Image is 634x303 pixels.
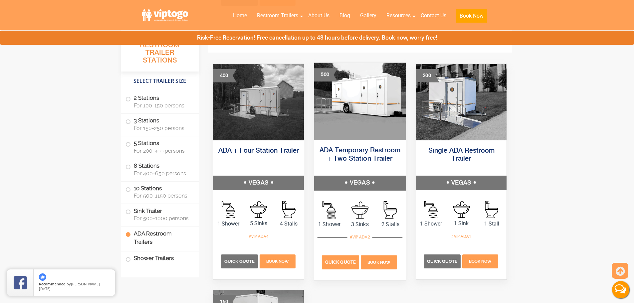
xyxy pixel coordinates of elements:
[134,193,191,199] span: For 500-1150 persons
[125,159,194,180] label: 8 Stations
[416,220,446,228] span: 1 Shower
[224,259,255,264] span: Quick Quote
[39,282,110,287] span: by
[384,201,397,219] img: an icon of stall
[222,201,235,218] img: an icon of Shower
[319,147,400,162] a: ADA Temporary Restroom + Two Station Trailer
[125,136,194,157] label: 5 Stations
[367,260,390,264] span: Book Now
[134,148,191,154] span: For 200-399 persons
[266,259,289,264] span: Book Now
[449,232,474,241] div: #VIP ADA1
[416,176,507,190] h5: VEGAS
[345,220,375,228] span: 3 Sinks
[125,114,194,134] label: 3 Stations
[121,75,199,87] h4: Select Trailer Size
[71,281,100,286] span: [PERSON_NAME]
[424,258,462,264] a: Quick Quote
[14,276,27,289] img: Review Rating
[477,220,507,228] span: 1 Stall
[314,176,406,190] h5: VEGAS
[360,258,398,265] a: Book Now
[322,258,360,265] a: Quick Quote
[351,201,369,219] img: an icon of sink
[213,64,304,140] img: An outside photo of ADA + 4 Station Trailer
[134,170,191,177] span: For 400-650 persons
[314,68,338,81] div: 500
[375,220,406,228] span: 2 Stalls
[424,201,438,218] img: an icon of Shower
[125,227,194,249] label: ADA Restroom Trailers
[250,201,267,218] img: an icon of sink
[325,259,356,264] span: Quick Quote
[334,8,355,23] a: Blog
[213,69,237,82] div: 400
[252,8,303,23] a: Restroom Trailers
[416,64,507,140] img: Single ADA
[314,63,406,140] img: Three restrooms out of which one ADA, one female and one male
[134,125,191,131] span: For 150-250 persons
[221,258,259,264] a: Quick Quote
[125,251,194,266] label: Shower Trailers
[243,220,274,227] span: 5 Sinks
[456,9,487,23] button: Book Now
[125,91,194,112] label: 2 Stations
[607,276,634,303] button: Live Chat
[416,8,451,23] a: Contact Us
[451,8,492,27] a: Book Now
[461,258,499,264] a: Book Now
[125,204,194,225] label: Sink Trailer
[218,147,299,154] a: ADA + Four Station Trailer
[314,220,345,228] span: 1 Shower
[259,258,296,264] a: Book Now
[134,215,191,222] span: For 500-1000 persons
[246,232,271,241] div: #VIP ADA4
[355,8,381,23] a: Gallery
[39,273,46,281] img: thumbs up icon
[213,176,304,190] h5: VEGAS
[125,182,194,202] label: 10 Stations
[469,259,492,264] span: Book Now
[228,8,252,23] a: Home
[213,220,244,228] span: 1 Shower
[416,69,439,82] div: 200
[287,34,433,47] h3: ADA Trailers
[453,201,470,218] img: an icon of sink
[303,8,334,23] a: About Us
[347,232,372,241] div: #VIP ADA2
[428,147,495,162] a: Single ADA Restroom Trailer
[121,32,199,72] h3: All Portable Restroom Trailer Stations
[39,286,51,291] span: [DATE]
[282,201,296,218] img: an icon of stall
[446,220,477,227] span: 1 Sink
[427,259,457,264] span: Quick Quote
[381,8,416,23] a: Resources
[134,102,191,109] span: For 100-150 persons
[485,201,498,218] img: an icon of stall
[39,281,66,286] span: Recommended
[274,220,304,228] span: 4 Stalls
[323,201,336,219] img: an icon of Shower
